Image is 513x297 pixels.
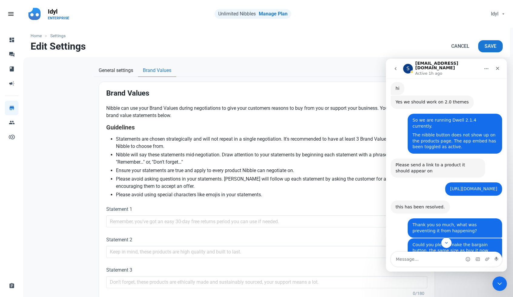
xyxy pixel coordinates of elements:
[9,80,15,86] span: campaign
[31,33,45,39] a: Home
[5,47,18,62] a: forum
[44,5,73,23] a: IdylENTERPRISE
[5,76,18,91] a: campaign
[106,105,427,119] p: Nibble can use your Brand Values during negotiations to give your customers reasons to buy from y...
[5,33,18,47] a: dashboard
[31,41,86,52] h1: Edit Settings
[106,260,427,266] div: 0/180
[48,7,69,16] p: Idyl
[5,130,18,144] a: control_point_duplicate
[9,36,15,42] span: dashboard
[116,135,427,150] li: Statements are chosen strategically and will not repeat in a single negotiation. It's recommended...
[106,124,427,131] h4: Guidelines
[486,8,509,20] button: Idyl
[9,51,15,57] span: forum
[106,276,427,288] input: Don't forget, these products are ethically made and sustainably sourced, your support means a lot.
[451,43,469,50] span: Cancel
[116,191,427,198] li: Please avoid using special characters like emojis in your statements.
[259,11,288,17] a: Manage Plan
[5,101,18,115] a: store
[116,175,427,190] li: Please avoid asking questions in your statements. [PERSON_NAME] will follow up each statement by ...
[9,104,15,110] span: store
[99,67,133,74] span: General settings
[106,89,427,97] h2: Brand Values
[5,62,18,76] a: book
[9,119,15,125] span: people
[492,276,507,291] iframe: Intercom live chat
[7,10,15,18] span: menu
[106,236,427,243] label: Statement 2
[5,115,18,130] a: people
[106,215,427,227] input: Remember, you've got an easy 30-day free returns period you can use if needed.
[9,65,15,71] span: book
[491,10,498,18] span: Idyl
[386,59,507,272] iframe: Intercom live chat
[106,206,427,213] label: Statement 1
[106,246,427,258] input: Keep in mind, these products are high quality and built to last.
[143,67,171,74] span: Brand Values
[106,266,427,274] label: Statement 3
[48,16,69,21] p: ENTERPRISE
[106,230,427,236] div: 0/180
[5,279,18,293] a: assignment
[116,167,427,174] li: Ensure your statements are true and apply to every product Nibble can negotiate on.
[23,28,510,40] nav: breadcrumbs
[9,133,15,139] span: control_point_duplicate
[106,290,427,297] div: 0/180
[116,151,427,166] li: Nibble will say these statements mid-negotiation. Draw attention to your statements by beginning ...
[478,40,503,52] button: Save
[9,282,15,288] span: assignment
[485,43,496,50] span: Save
[218,11,256,17] span: Unlimited Nibbles
[445,40,476,52] a: Cancel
